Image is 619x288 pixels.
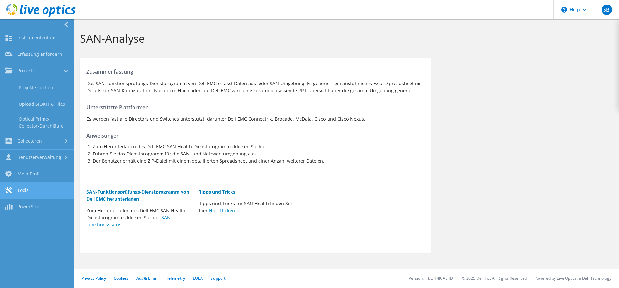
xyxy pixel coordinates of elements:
[114,275,129,281] a: Cookies
[561,7,567,13] svg: \n
[409,275,454,281] li: Version: [TECHNICAL_ID]
[86,104,424,111] h4: Unterstützte Plattformen
[93,157,424,164] li: Der Benutzer erhält eine ZIP-Datei mit einem detaillierten Spreadsheet und einer Anzahl weiterer ...
[81,275,106,281] a: Privacy Policy
[86,188,192,203] h5: SAN-Funktionsprüfungs-Dienstprogramm von Dell EMC herunterladen
[462,275,527,281] li: © 2025 Dell Inc. All Rights Reserved
[86,207,192,228] p: Zum Herunterladen des Dell EMC SAN Health-Dienstprogramms klicken Sie hier:
[209,207,235,214] a: Hier klicken
[166,275,185,281] a: Telemetry
[93,143,424,150] li: Zum Herunterladen des Dell EMC SAN Health-Dienstprogramms klicken Sie hier:
[136,275,158,281] a: Ads & Email
[93,150,424,157] li: Führen Sie das Dienstprogramm für die SAN- und Netzwerkumgebung aus.
[602,5,612,15] span: SB
[193,275,203,281] a: EULA
[86,68,424,75] h4: Zusammenfassung
[86,80,424,94] p: Das SAN-Funktionsprüfungs-Dienstprogramm von Dell EMC erfasst Daten aus jeder SAN-Umgebung. Es ge...
[80,32,609,45] h1: SAN-Analyse
[199,188,305,195] h5: Tipps und Tricks
[86,132,424,139] h4: Anweisungen
[211,275,226,281] a: Support
[199,200,305,214] p: Tipps und Tricks für SAN Health finden Sie hier: .
[535,275,611,281] li: Powered by Live Optics, a Dell Technology
[86,115,424,123] p: Es werden fast alle Directors und Switches unterstützt, darunter Dell EMC Connectrix, Brocade, Mc...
